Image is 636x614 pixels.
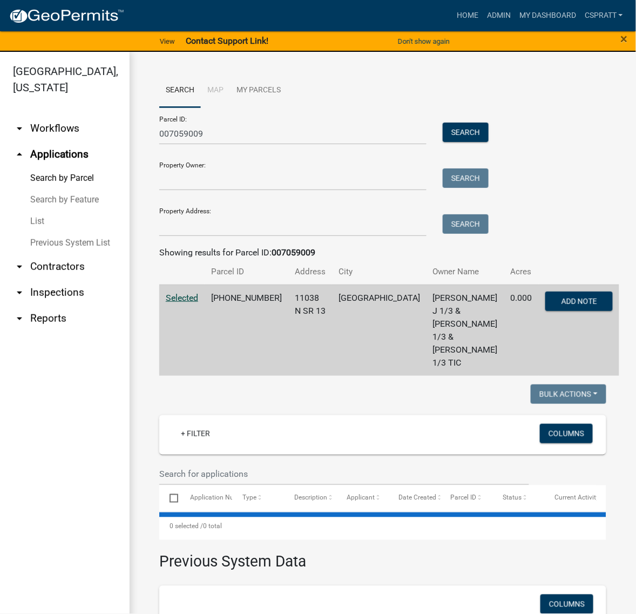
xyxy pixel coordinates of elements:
[621,31,628,46] span: ×
[427,259,504,285] th: Owner Name
[483,5,515,26] a: Admin
[205,259,288,285] th: Parcel ID
[388,485,440,511] datatable-header-cell: Date Created
[398,494,436,502] span: Date Created
[515,5,580,26] a: My Dashboard
[13,312,26,325] i: arrow_drop_down
[288,259,332,285] th: Address
[443,168,489,188] button: Search
[159,73,201,108] a: Search
[443,214,489,234] button: Search
[13,148,26,161] i: arrow_drop_up
[540,595,593,614] button: Columns
[186,36,268,46] strong: Contact Support Link!
[504,259,539,285] th: Acres
[13,260,26,273] i: arrow_drop_down
[332,259,427,285] th: City
[272,247,315,258] strong: 007059009
[230,73,287,108] a: My Parcels
[347,494,375,502] span: Applicant
[170,523,203,530] span: 0 selected /
[531,384,606,404] button: Bulk Actions
[159,485,180,511] datatable-header-cell: Select
[492,485,544,511] datatable-header-cell: Status
[284,485,336,511] datatable-header-cell: Description
[394,32,454,50] button: Don't show again
[191,494,249,502] span: Application Number
[232,485,284,511] datatable-header-cell: Type
[545,292,613,311] button: Add Note
[205,285,288,376] td: [PHONE_NUMBER]
[503,494,522,502] span: Status
[427,285,504,376] td: [PERSON_NAME] J 1/3 & [PERSON_NAME] 1/3 & [PERSON_NAME] 1/3 TIC
[159,246,606,259] div: Showing results for Parcel ID:
[13,286,26,299] i: arrow_drop_down
[155,32,179,50] a: View
[621,32,628,45] button: Close
[159,540,606,573] h3: Previous System Data
[555,494,600,502] span: Current Activity
[452,5,483,26] a: Home
[451,494,477,502] span: Parcel ID
[580,5,627,26] a: cspratt
[332,285,427,376] td: [GEOGRAPHIC_DATA]
[172,424,219,443] a: + Filter
[166,293,198,303] a: Selected
[242,494,256,502] span: Type
[294,494,327,502] span: Description
[545,485,597,511] datatable-header-cell: Current Activity
[443,123,489,142] button: Search
[336,485,388,511] datatable-header-cell: Applicant
[441,485,492,511] datatable-header-cell: Parcel ID
[288,285,332,376] td: 11038 N SR 13
[504,285,539,376] td: 0.000
[180,485,232,511] datatable-header-cell: Application Number
[159,513,606,540] div: 0 total
[540,424,593,443] button: Columns
[159,463,529,485] input: Search for applications
[13,122,26,135] i: arrow_drop_down
[561,296,597,305] span: Add Note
